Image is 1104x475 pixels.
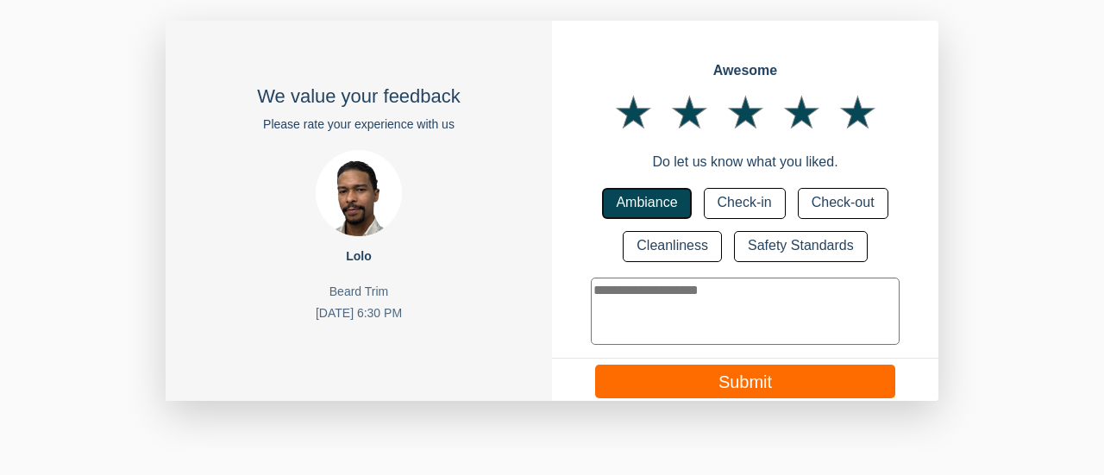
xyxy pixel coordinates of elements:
figcaption: Lolo [316,236,402,267]
button: Ambiance [602,188,691,219]
span: ★ [605,80,662,146]
button: Submit [595,365,896,398]
button: Safety Standards [734,231,868,262]
span: ★ [830,80,886,146]
div: Please rate your experience with us [257,114,461,135]
img: d318d5f2-7a85-4885-9949-fd7a298ecee9.png [316,150,402,236]
div: We value your feedback [257,79,461,114]
button: Check-in [704,188,786,219]
span: ★ [774,80,830,146]
button: Cleanliness [623,231,722,262]
div: Do let us know what you liked. [552,152,938,172]
span: ★ [718,80,774,146]
div: Beard Trim [244,281,474,303]
button: Check-out [798,188,888,219]
div: Awesome [552,60,938,81]
span: ★ [662,80,718,146]
div: [DATE] 6:30 PM [244,303,474,324]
